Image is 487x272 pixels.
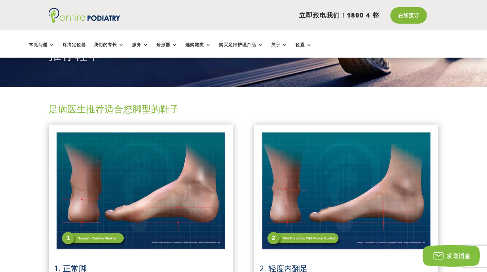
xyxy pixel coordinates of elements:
[156,42,170,48] font: 矫形器
[271,42,281,48] font: 关于
[299,11,347,19] font: 立即致电我们！
[63,42,86,58] a: 疼痛定位器
[398,12,419,19] font: 在线预订
[29,42,48,48] font: 常见问题
[94,42,117,48] font: 我们的专长
[259,130,433,252] img: 轻度内翻足 - 查看足病医生推荐的轻度运动控制鞋
[347,11,379,19] font: 1800 4 整
[219,42,256,48] font: 购买足部护理产品
[447,252,470,260] font: 发送消息
[219,42,263,58] a: 购买足部护理产品
[132,42,141,48] font: 服务
[49,102,179,115] font: 足病医生推荐适合您脚型的鞋子
[156,42,177,58] a: 矫形器
[185,42,204,48] font: 选购鞋类
[296,42,305,48] font: 位置
[49,8,120,23] img: 徽标（1）
[271,42,288,58] a: 关于
[49,17,120,24] a: 整个足病学
[296,42,312,58] a: 位置
[63,42,86,48] font: 疼痛定位器
[185,42,211,58] a: 选购鞋类
[29,42,55,58] a: 常见问题
[423,245,480,267] button: 发送消息
[132,42,148,58] a: 服务
[94,42,124,58] a: 我们的专长
[390,7,427,24] a: 在线预订
[54,130,227,252] img: 正常足部 - 查看足病医生推荐的软垫中性鞋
